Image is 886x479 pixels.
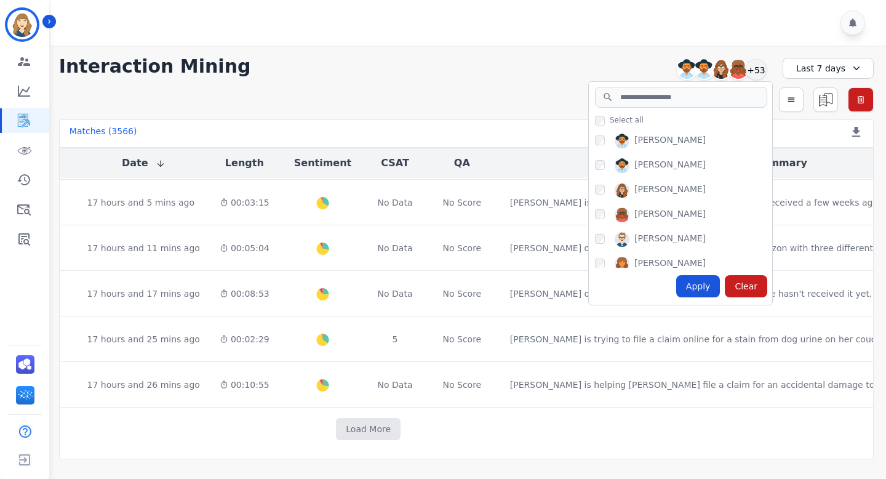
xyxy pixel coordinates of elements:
[87,379,200,391] div: 17 hours and 26 mins ago
[610,115,644,125] span: Select all
[454,156,470,171] button: QA
[376,333,414,345] div: 5
[376,242,414,254] div: No Data
[376,196,414,209] div: No Data
[443,333,482,345] div: No Score
[676,275,720,297] div: Apply
[7,10,37,39] img: Bordered avatar
[443,242,482,254] div: No Score
[294,156,351,171] button: Sentiment
[443,288,482,300] div: No Score
[220,333,269,345] div: 00:02:29
[634,257,706,272] div: [PERSON_NAME]
[634,207,706,222] div: [PERSON_NAME]
[730,156,807,171] button: Call Summary
[376,288,414,300] div: No Data
[87,242,200,254] div: 17 hours and 11 mins ago
[443,379,482,391] div: No Score
[87,333,200,345] div: 17 hours and 25 mins ago
[634,134,706,148] div: [PERSON_NAME]
[634,183,706,198] div: [PERSON_NAME]
[376,379,414,391] div: No Data
[70,125,137,142] div: Matches ( 3566 )
[381,156,409,171] button: CSAT
[220,242,269,254] div: 00:05:04
[87,288,200,300] div: 17 hours and 17 mins ago
[746,59,767,80] div: +53
[225,156,264,171] button: Length
[87,196,194,209] div: 17 hours and 5 mins ago
[336,418,401,440] button: Load More
[220,288,269,300] div: 00:08:53
[783,58,874,79] div: Last 7 days
[634,232,706,247] div: [PERSON_NAME]
[59,55,251,78] h1: Interaction Mining
[220,379,269,391] div: 00:10:55
[122,156,166,171] button: Date
[634,158,706,173] div: [PERSON_NAME]
[220,196,269,209] div: 00:03:15
[443,196,482,209] div: No Score
[725,275,767,297] div: Clear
